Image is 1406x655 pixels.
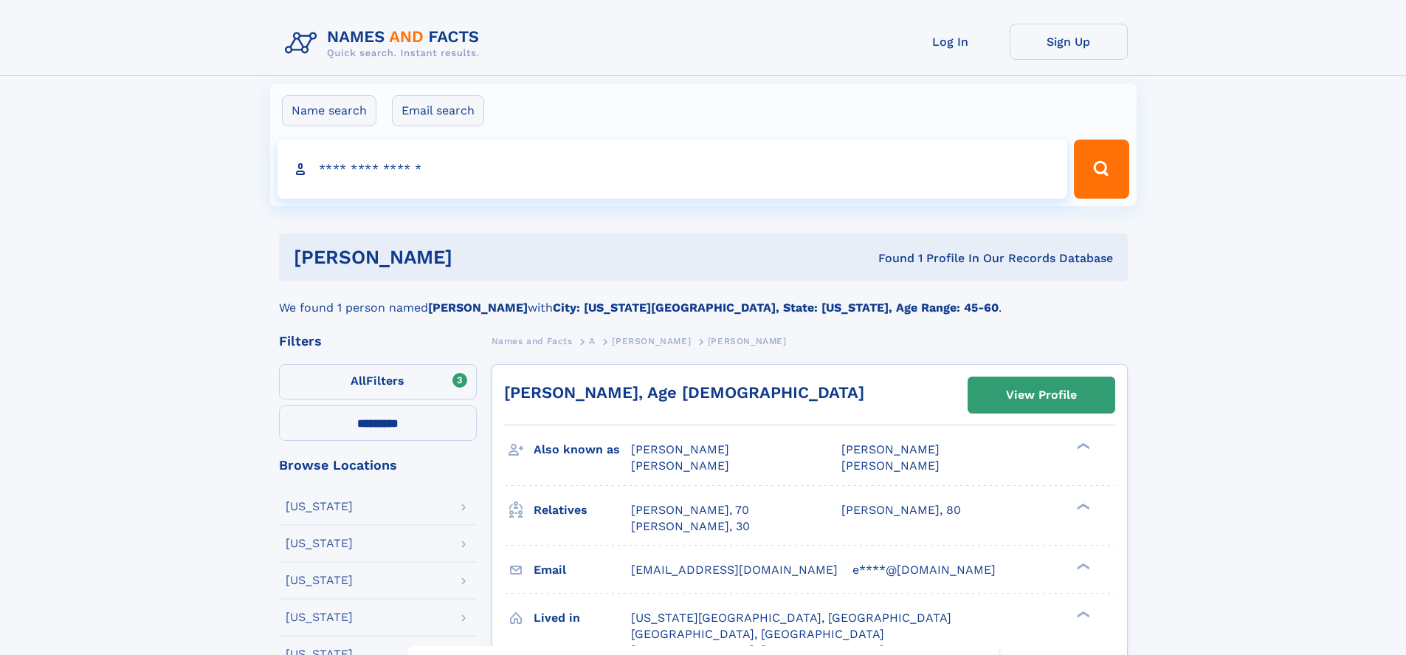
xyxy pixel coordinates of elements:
div: ❯ [1073,609,1091,619]
span: [PERSON_NAME] [841,459,940,473]
a: [PERSON_NAME], 70 [631,502,749,518]
span: [GEOGRAPHIC_DATA], [GEOGRAPHIC_DATA] [631,627,884,641]
a: Sign Up [1010,24,1128,60]
span: [EMAIL_ADDRESS][DOMAIN_NAME] [631,563,838,577]
div: ❯ [1073,501,1091,511]
a: [PERSON_NAME], 80 [841,502,961,518]
a: [PERSON_NAME], Age [DEMOGRAPHIC_DATA] [504,383,864,402]
div: View Profile [1006,378,1077,412]
span: A [589,336,596,346]
div: Found 1 Profile In Our Records Database [665,250,1113,267]
div: Filters [279,335,477,348]
input: search input [278,140,1068,199]
a: [PERSON_NAME] [612,332,691,350]
img: Logo Names and Facts [279,24,492,64]
a: Log In [892,24,1010,60]
label: Filters [279,364,477,399]
span: [PERSON_NAME] [708,336,787,346]
h3: Lived in [534,606,631,631]
div: [US_STATE] [286,538,353,549]
button: Search Button [1074,140,1128,199]
span: [PERSON_NAME] [841,442,940,456]
div: [US_STATE] [286,501,353,512]
div: ❯ [1073,442,1091,451]
a: A [589,332,596,350]
a: Names and Facts [492,332,573,350]
a: [PERSON_NAME], 30 [631,518,750,535]
span: [US_STATE][GEOGRAPHIC_DATA], [GEOGRAPHIC_DATA] [631,611,951,625]
b: [PERSON_NAME] [428,301,528,315]
label: Email search [392,95,484,126]
span: [PERSON_NAME] [631,459,729,473]
h3: Relatives [534,498,631,523]
div: We found 1 person named with . [279,281,1128,317]
b: City: [US_STATE][GEOGRAPHIC_DATA], State: [US_STATE], Age Range: 45-60 [553,301,999,315]
h3: Email [534,558,631,583]
div: [US_STATE] [286,575,353,586]
span: [PERSON_NAME] [631,442,729,456]
span: [PERSON_NAME] [612,336,691,346]
span: All [351,374,366,388]
a: View Profile [968,377,1114,413]
h3: Also known as [534,437,631,462]
h1: [PERSON_NAME] [294,248,666,267]
div: Browse Locations [279,459,477,472]
div: [US_STATE] [286,611,353,623]
label: Name search [282,95,376,126]
div: ❯ [1073,561,1091,571]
